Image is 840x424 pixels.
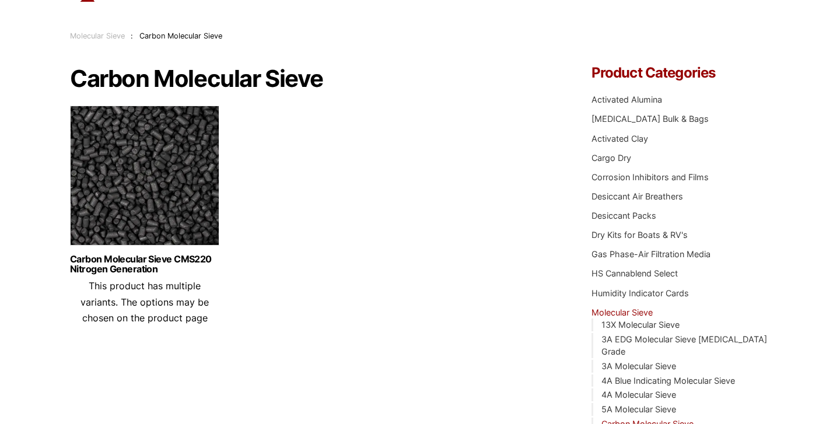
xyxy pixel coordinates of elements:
a: 4A Blue Indicating Molecular Sieve [601,376,735,386]
a: Activated Alumina [591,94,662,104]
img: Carbon Molecular Sieve [70,106,219,251]
h1: Carbon Molecular Sieve [70,66,556,92]
a: 5A Molecular Sieve [601,404,676,414]
a: [MEDICAL_DATA] Bulk & Bags [591,114,709,124]
a: 13X Molecular Sieve [601,320,680,330]
a: Activated Clay [591,134,648,143]
a: 3A EDG Molecular Sieve [MEDICAL_DATA] Grade [601,334,767,357]
span: This product has multiple variants. The options may be chosen on the product page [80,280,209,323]
a: Desiccant Air Breathers [591,191,683,201]
a: Gas Phase-Air Filtration Media [591,249,710,259]
a: Corrosion Inhibitors and Films [591,172,709,182]
a: Desiccant Packs [591,211,656,220]
a: Humidity Indicator Cards [591,288,689,298]
a: Molecular Sieve [70,31,125,40]
h4: Product Categories [591,66,770,80]
a: Cargo Dry [591,153,631,163]
a: 4A Molecular Sieve [601,390,676,400]
a: HS Cannablend Select [591,268,678,278]
span: Carbon Molecular Sieve [139,31,222,40]
a: Carbon Molecular Sieve CMS220 Nitrogen Generation [70,254,219,274]
a: Dry Kits for Boats & RV's [591,230,688,240]
a: Molecular Sieve [591,307,653,317]
span: : [131,31,133,40]
a: 3A Molecular Sieve [601,361,676,371]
